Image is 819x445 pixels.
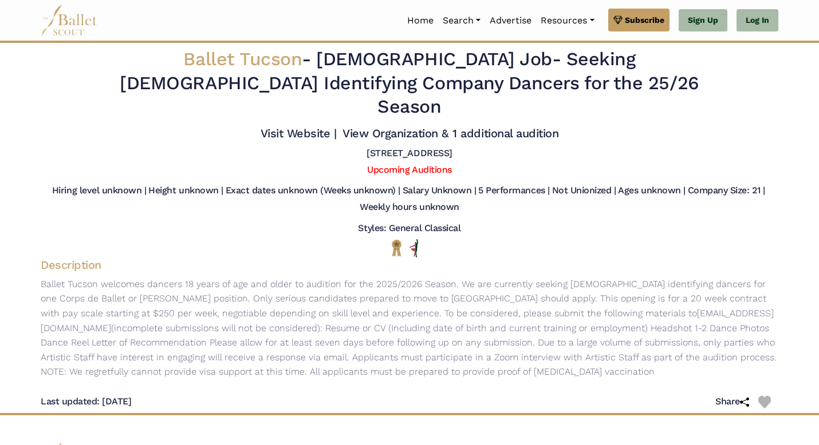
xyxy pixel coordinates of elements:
a: View Organization & 1 additional audition [342,126,558,140]
h5: Not Unionized | [552,185,616,197]
img: Heart [758,396,771,408]
h5: Last updated: [DATE] [41,396,131,408]
h5: Company Size: 21 | [688,185,765,197]
a: Upcoming Auditions [367,164,451,175]
p: Ballet Tucson welcomes dancers 18 years of age and older to audition for the 2025/2026 Season. We... [31,277,787,379]
h5: 5 Performances | [478,185,549,197]
a: Resources [536,9,598,33]
h5: [STREET_ADDRESS] [367,148,452,160]
a: Advertise [485,9,536,33]
span: Subscribe [625,14,664,26]
h5: Styles: General Classical [358,223,460,235]
h5: Salary Unknown | [403,185,476,197]
img: National [389,239,404,257]
h5: Hiring level unknown | [52,185,146,197]
img: gem.svg [613,14,623,26]
h5: Ages unknown | [618,185,685,197]
a: Search [438,9,485,33]
span: Ballet Tucson [183,48,302,70]
h5: Share [715,396,758,408]
a: Visit Website | [261,126,337,140]
a: Sign Up [679,9,727,32]
img: All [409,239,418,257]
h4: Description [31,257,787,272]
h2: - - Seeking [DEMOGRAPHIC_DATA] Identifying Company Dancers for the 25/26 Season [104,47,715,119]
a: Subscribe [608,9,670,31]
a: Log In [737,9,778,32]
span: [DEMOGRAPHIC_DATA] Job [316,48,552,70]
h5: Weekly hours unknown [360,201,459,213]
h5: Height unknown | [148,185,223,197]
h5: Exact dates unknown (Weeks unknown) | [226,185,400,197]
a: Home [403,9,438,33]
